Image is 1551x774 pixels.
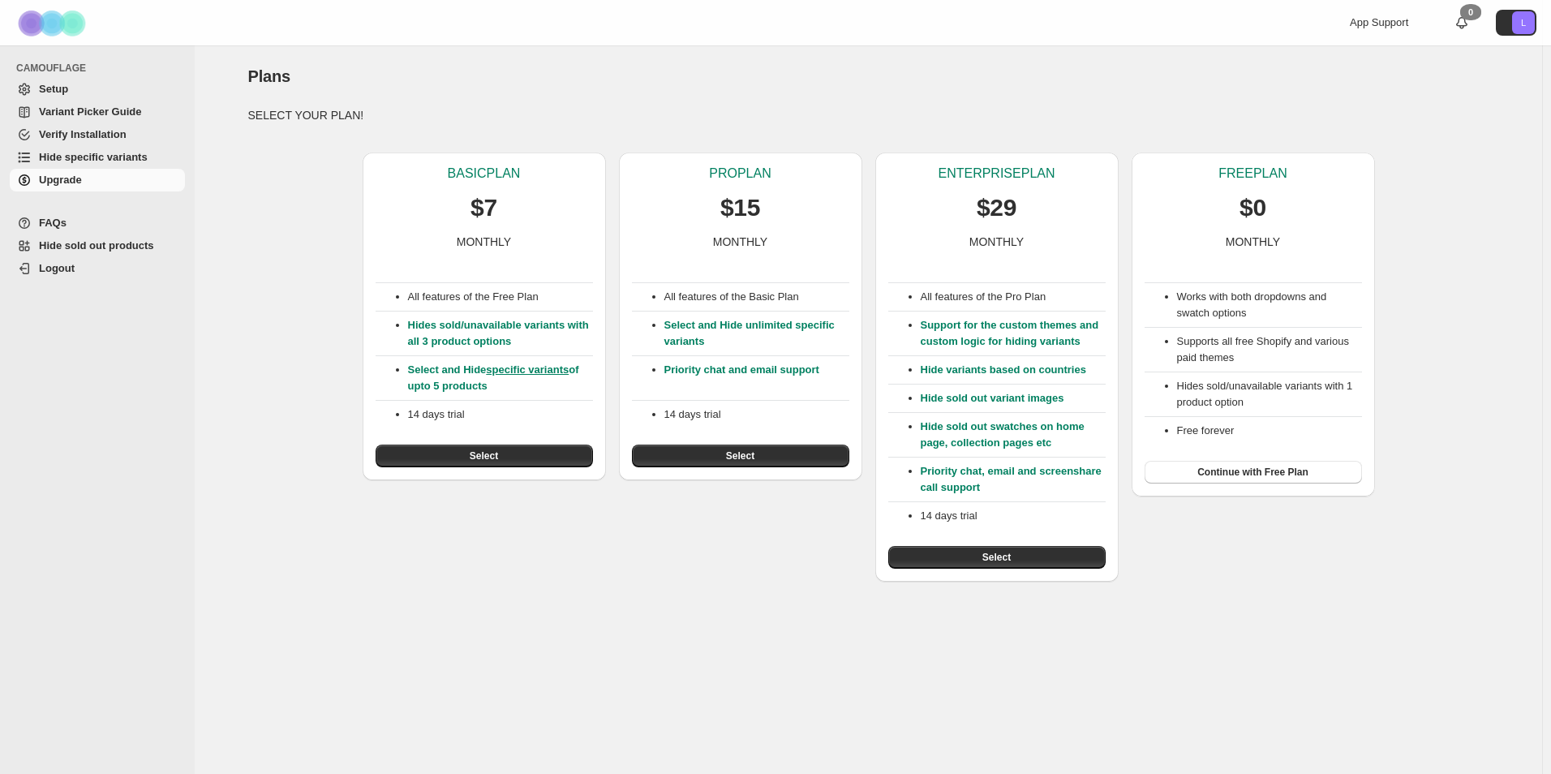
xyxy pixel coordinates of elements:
button: Select [888,546,1106,569]
button: Avatar with initials L [1496,10,1536,36]
span: Setup [39,83,68,95]
p: MONTHLY [457,234,511,250]
img: Camouflage [13,1,94,45]
p: MONTHLY [969,234,1024,250]
span: Select [470,449,498,462]
p: ENTERPRISE PLAN [938,166,1055,182]
span: Hide sold out products [39,239,154,252]
p: MONTHLY [713,234,767,250]
span: App Support [1350,16,1408,28]
p: All features of the Basic Plan [664,289,849,305]
span: Logout [39,262,75,274]
a: Logout [10,257,185,280]
p: All features of the Pro Plan [921,289,1106,305]
a: specific variants [486,363,569,376]
div: 0 [1460,4,1481,20]
button: Select [632,445,849,467]
p: $0 [1240,191,1266,224]
span: Variant Picker Guide [39,105,141,118]
a: Setup [10,78,185,101]
a: FAQs [10,212,185,234]
li: Works with both dropdowns and swatch options [1177,289,1362,321]
span: CAMOUFLAGE [16,62,187,75]
p: FREE PLAN [1218,166,1287,182]
p: Hide sold out variant images [921,390,1106,406]
p: 14 days trial [921,508,1106,524]
p: Support for the custom themes and custom logic for hiding variants [921,317,1106,350]
p: BASIC PLAN [448,166,521,182]
p: $29 [977,191,1016,224]
li: Free forever [1177,423,1362,439]
span: FAQs [39,217,67,229]
a: 0 [1454,15,1470,31]
p: 14 days trial [408,406,593,423]
p: Priority chat, email and screenshare call support [921,463,1106,496]
p: Select and Hide unlimited specific variants [664,317,849,350]
p: PRO PLAN [709,166,771,182]
li: Hides sold/unavailable variants with 1 product option [1177,378,1362,411]
a: Hide specific variants [10,146,185,169]
p: Hide variants based on countries [921,362,1106,378]
p: $15 [720,191,760,224]
p: MONTHLY [1226,234,1280,250]
p: 14 days trial [664,406,849,423]
span: Select [726,449,754,462]
span: Hide specific variants [39,151,148,163]
a: Hide sold out products [10,234,185,257]
button: Continue with Free Plan [1145,461,1362,484]
a: Verify Installation [10,123,185,146]
p: Select and Hide of upto 5 products [408,362,593,394]
text: L [1521,18,1526,28]
span: Continue with Free Plan [1197,466,1308,479]
a: Upgrade [10,169,185,191]
span: Select [982,551,1011,564]
li: Supports all free Shopify and various paid themes [1177,333,1362,366]
p: Priority chat and email support [664,362,849,394]
a: Variant Picker Guide [10,101,185,123]
p: All features of the Free Plan [408,289,593,305]
span: Upgrade [39,174,82,186]
p: SELECT YOUR PLAN! [248,107,1489,123]
p: $7 [470,191,497,224]
span: Avatar with initials L [1512,11,1535,34]
span: Plans [248,67,290,85]
p: Hides sold/unavailable variants with all 3 product options [408,317,593,350]
p: Hide sold out swatches on home page, collection pages etc [921,419,1106,451]
span: Verify Installation [39,128,127,140]
button: Select [376,445,593,467]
